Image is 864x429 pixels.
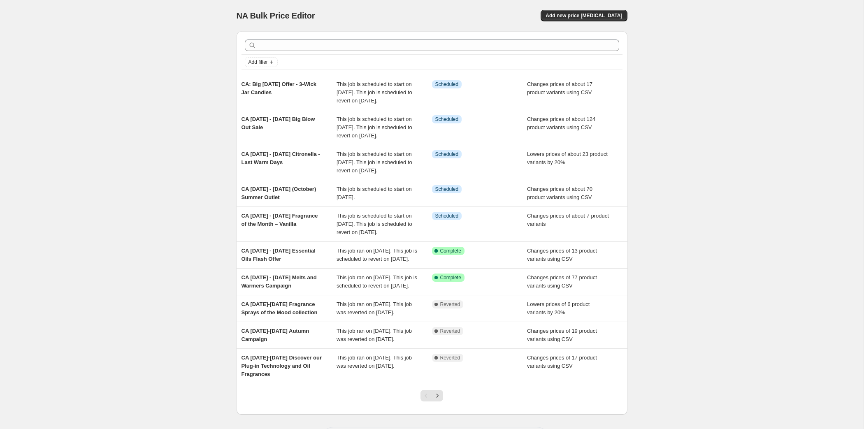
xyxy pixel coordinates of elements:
span: CA [DATE] - [DATE] Big Blow Out Sale [242,116,315,130]
span: Add filter [249,59,268,65]
span: NA Bulk Price Editor [237,11,315,20]
span: Reverted [440,355,460,361]
span: This job ran on [DATE]. This job is scheduled to revert on [DATE]. [337,248,417,262]
span: Complete [440,274,461,281]
span: Reverted [440,328,460,334]
span: Changes prices of 13 product variants using CSV [527,248,597,262]
span: Changes prices of 19 product variants using CSV [527,328,597,342]
span: CA [DATE] - [DATE] Citronella - Last Warm Days [242,151,320,165]
span: Changes prices of 17 product variants using CSV [527,355,597,369]
span: Scheduled [435,186,459,192]
span: Lowers prices of about 23 product variants by 20% [527,151,608,165]
span: Changes prices of about 70 product variants using CSV [527,186,592,200]
span: This job is scheduled to start on [DATE]. This job is scheduled to revert on [DATE]. [337,116,412,139]
button: Add new price [MEDICAL_DATA] [541,10,627,21]
span: This job is scheduled to start on [DATE]. This job is scheduled to revert on [DATE]. [337,213,412,235]
span: Changes prices of about 7 product variants [527,213,609,227]
span: CA [DATE]-[DATE] Fragrance Sprays of the Mood collection [242,301,318,315]
span: CA [DATE] - [DATE] Melts and Warmers Campaign [242,274,317,289]
span: Scheduled [435,213,459,219]
span: Lowers prices of 6 product variants by 20% [527,301,590,315]
span: This job ran on [DATE]. This job was reverted on [DATE]. [337,328,412,342]
span: Changes prices of 77 product variants using CSV [527,274,597,289]
span: Scheduled [435,116,459,123]
span: CA [DATE] - [DATE] Fragrance of the Month – Vanilla [242,213,318,227]
span: This job is scheduled to start on [DATE]. [337,186,412,200]
span: Changes prices of about 124 product variants using CSV [527,116,595,130]
span: Add new price [MEDICAL_DATA] [546,12,622,19]
button: Next [432,390,443,401]
nav: Pagination [420,390,443,401]
span: CA [DATE] - [DATE] (October) Summer Outlet [242,186,316,200]
span: This job ran on [DATE]. This job was reverted on [DATE]. [337,301,412,315]
span: CA: Big [DATE] Offer - 3-Wick Jar Candles [242,81,316,95]
span: CA [DATE] - [DATE] Essential Oils Flash Offer [242,248,316,262]
span: Scheduled [435,151,459,158]
span: CA [DATE]-[DATE] Discover our Plug-in Technology and Oil Fragrances [242,355,322,377]
span: This job is scheduled to start on [DATE]. This job is scheduled to revert on [DATE]. [337,151,412,174]
span: Reverted [440,301,460,308]
span: This job ran on [DATE]. This job was reverted on [DATE]. [337,355,412,369]
span: This job is scheduled to start on [DATE]. This job is scheduled to revert on [DATE]. [337,81,412,104]
span: This job ran on [DATE]. This job is scheduled to revert on [DATE]. [337,274,417,289]
span: CA [DATE]-[DATE] Autumn Campaign [242,328,309,342]
button: Add filter [245,57,278,67]
span: Scheduled [435,81,459,88]
span: Complete [440,248,461,254]
span: Changes prices of about 17 product variants using CSV [527,81,592,95]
